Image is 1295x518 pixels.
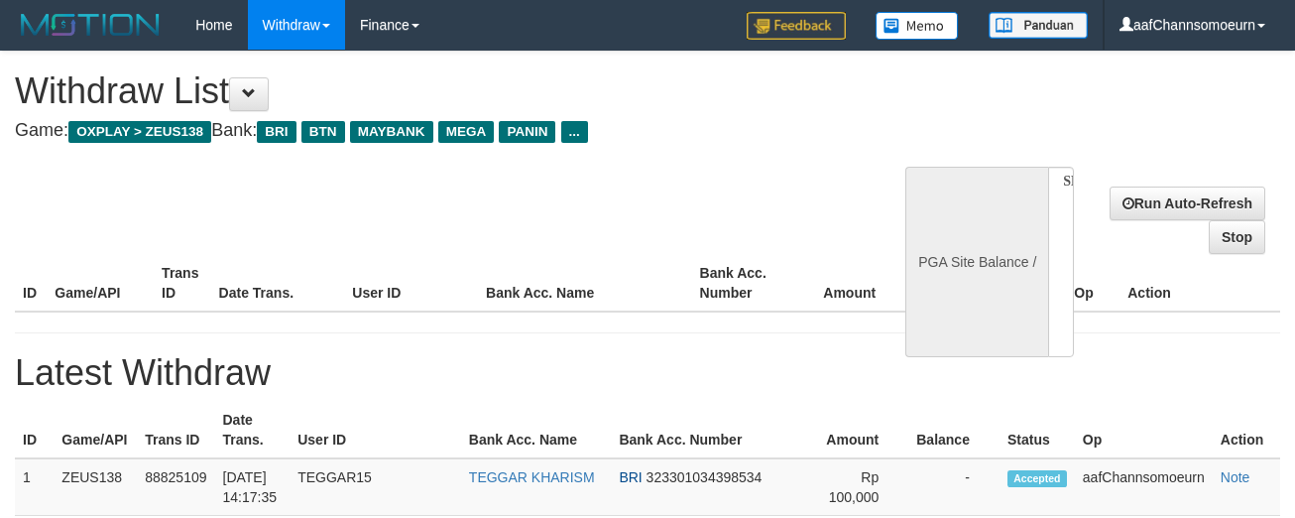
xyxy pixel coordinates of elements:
span: OXPLAY > ZEUS138 [68,121,211,143]
td: 88825109 [137,458,214,516]
th: Date Trans. [211,255,345,312]
span: BRI [257,121,295,143]
th: Amount [798,255,905,312]
span: PANIN [499,121,555,143]
span: 323301034398534 [647,469,763,485]
span: MEGA [438,121,495,143]
th: Trans ID [137,402,214,458]
th: ID [15,255,47,312]
h4: Game: Bank: [15,121,844,141]
td: [DATE] 14:17:35 [215,458,291,516]
span: ... [561,121,588,143]
h1: Latest Withdraw [15,353,1280,393]
th: Bank Acc. Name [478,255,692,312]
span: MAYBANK [350,121,433,143]
th: Amount [801,402,908,458]
span: Accepted [1007,470,1067,487]
a: Stop [1209,220,1265,254]
th: User ID [290,402,461,458]
th: Action [1119,255,1280,312]
img: Button%20Memo.svg [876,12,959,40]
th: Game/API [54,402,137,458]
span: BRI [619,469,642,485]
a: Run Auto-Refresh [1110,187,1265,220]
th: Status [1000,402,1075,458]
span: BTN [301,121,345,143]
th: Balance [908,402,1000,458]
td: ZEUS138 [54,458,137,516]
th: Op [1066,255,1119,312]
td: aafChannsomoeurn [1075,458,1213,516]
div: PGA Site Balance / [905,167,1048,357]
td: 1 [15,458,54,516]
th: Bank Acc. Name [461,402,612,458]
a: Note [1221,469,1250,485]
th: Bank Acc. Number [692,255,799,312]
th: Trans ID [154,255,211,312]
img: Feedback.jpg [747,12,846,40]
a: TEGGAR KHARISM [469,469,595,485]
h1: Withdraw List [15,71,844,111]
th: User ID [344,255,478,312]
th: Action [1213,402,1280,458]
td: Rp 100,000 [801,458,908,516]
img: MOTION_logo.png [15,10,166,40]
th: Date Trans. [215,402,291,458]
th: Bank Acc. Number [611,402,801,458]
th: ID [15,402,54,458]
td: - [908,458,1000,516]
img: panduan.png [989,12,1088,39]
th: Game/API [47,255,154,312]
th: Op [1075,402,1213,458]
td: TEGGAR15 [290,458,461,516]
